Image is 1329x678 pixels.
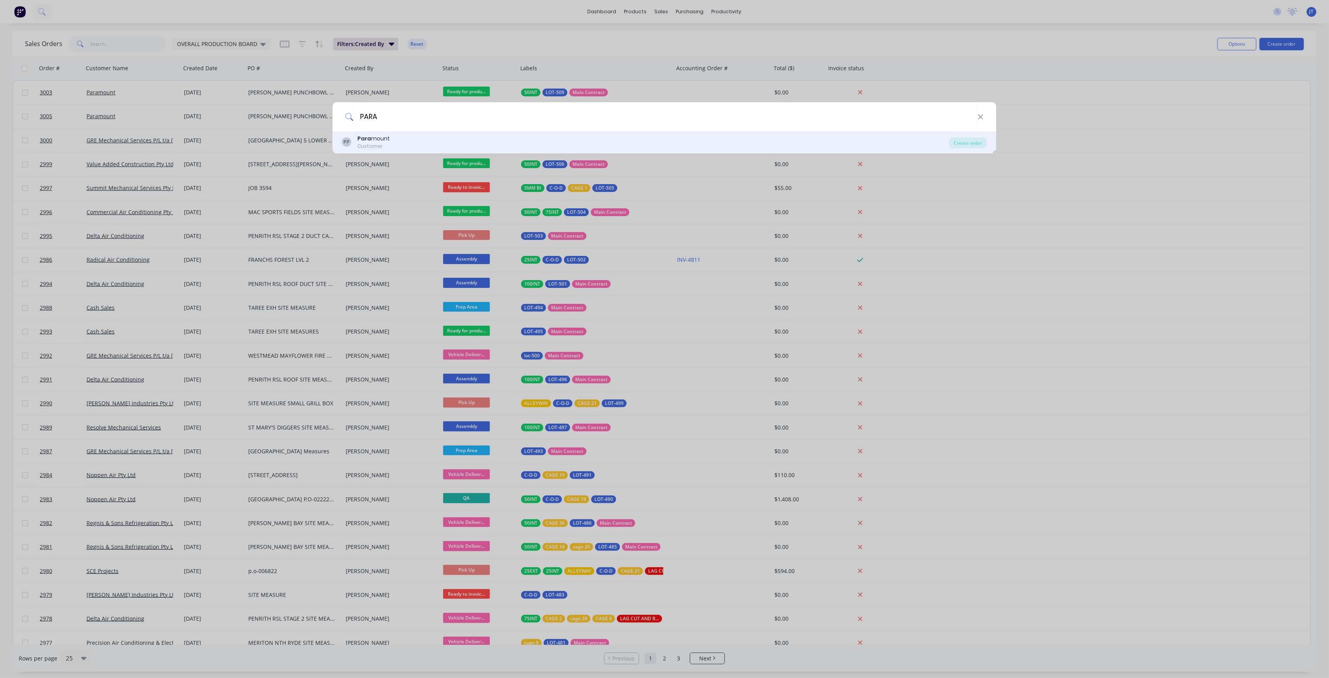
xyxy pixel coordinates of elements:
div: PP [342,137,352,147]
div: Customer [358,143,390,150]
div: mount [358,135,390,143]
b: Para [358,135,371,142]
input: Enter a customer name to create a new order... [353,102,977,131]
div: Create order [949,137,987,148]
